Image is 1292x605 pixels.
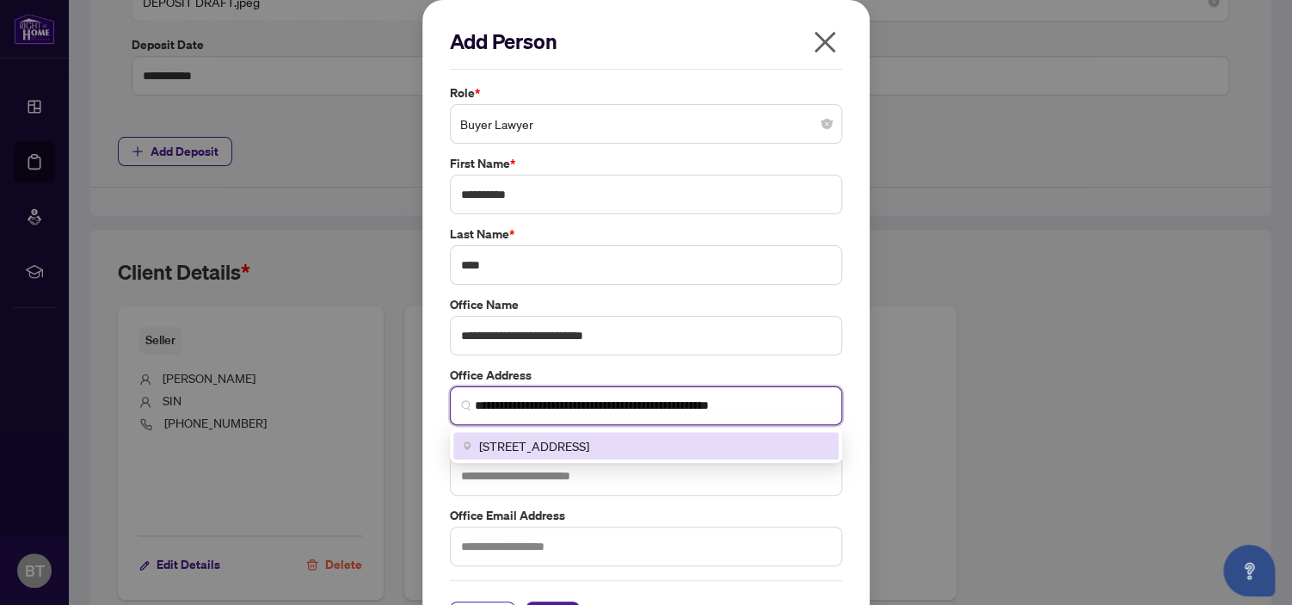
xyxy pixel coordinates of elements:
[460,108,832,140] span: Buyer Lawyer
[450,28,842,55] h2: Add Person
[450,366,842,385] label: Office Address
[450,154,842,173] label: First Name
[461,400,471,411] img: search_icon
[450,83,842,102] label: Role
[811,28,839,56] span: close
[821,119,832,129] span: close-circle
[450,506,842,525] label: Office Email Address
[450,225,842,244] label: Last Name
[479,436,589,455] span: [STREET_ADDRESS]
[1223,545,1275,596] button: Open asap
[450,295,842,314] label: Office Name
